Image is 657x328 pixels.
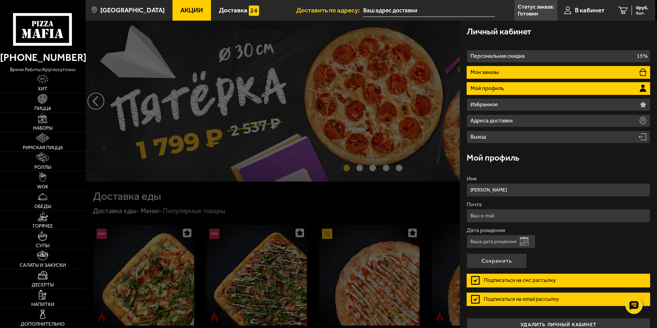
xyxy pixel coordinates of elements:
span: WOK [37,185,48,189]
span: Обеды [34,204,51,209]
label: Имя [467,176,650,182]
span: Роллы [34,165,51,170]
input: Ваш e-mail [467,209,650,222]
input: Ваша дата рождения [467,235,535,248]
span: Наборы [33,126,53,131]
p: Мои заказы [470,69,501,75]
span: улица Кораблестроителей, 42к1 [363,4,494,17]
button: Открыть календарь [520,237,528,246]
h3: Личный кабинет [467,28,531,36]
span: Хит [38,87,47,91]
span: [GEOGRAPHIC_DATA] [100,7,165,13]
span: Супы [36,243,49,248]
p: Мой профиль [470,86,506,91]
p: Готовим [518,11,538,17]
span: Римская пицца [23,145,63,150]
input: Ваше имя [467,183,650,197]
span: Акции [180,7,203,13]
span: Горячее [33,224,53,229]
span: Напитки [31,302,54,307]
p: Выход [470,134,488,140]
label: Почта [467,202,650,207]
span: Доставка [219,7,247,13]
h3: Мой профиль [467,154,519,162]
input: Ваш адрес доставки [363,4,494,17]
span: Салаты и закуски [20,263,66,268]
span: Доставить по адресу: [296,7,363,13]
label: Подписаться на смс рассылку [467,274,650,287]
span: В кабинет [575,7,604,13]
img: 15daf4d41897b9f0e9f617042186c801.svg [249,6,259,16]
p: Статус заказа: [518,4,554,10]
p: Избранное [470,102,500,107]
button: Сохранить [467,253,527,269]
p: Адреса доставки [470,118,514,123]
p: 15% [637,53,648,59]
span: 0 шт. [636,11,648,15]
span: 0 руб. [636,6,648,10]
span: Десерты [32,283,54,287]
label: Дата рождения [467,228,650,233]
span: Пицца [34,106,51,111]
span: Дополнительно [21,322,65,327]
p: Персональная скидка [470,53,526,59]
label: Подписаться на email рассылку [467,293,650,306]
